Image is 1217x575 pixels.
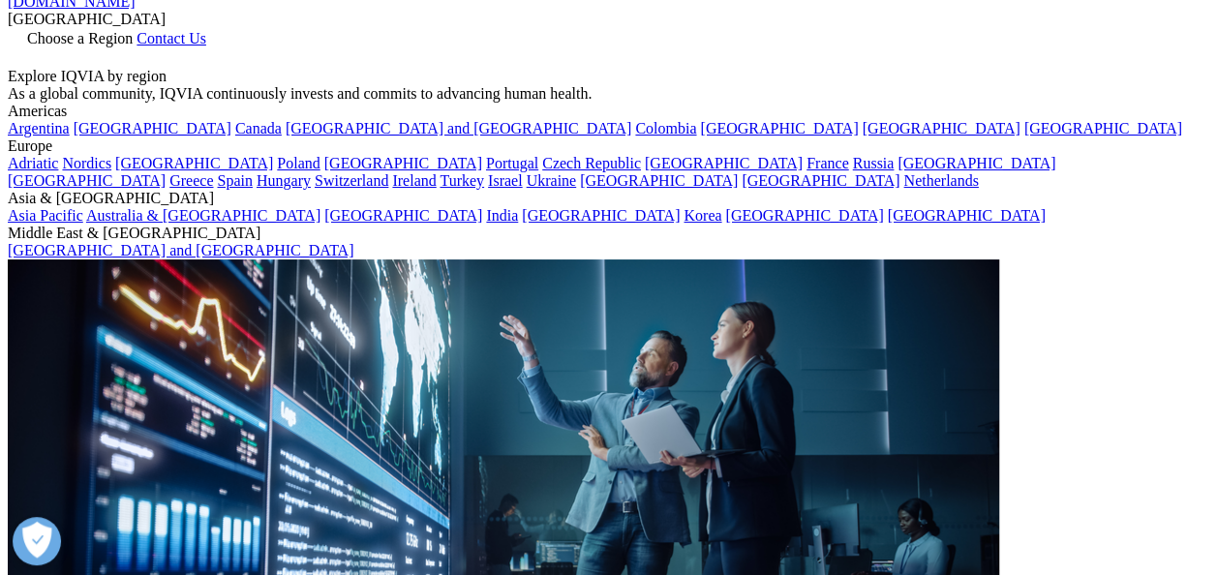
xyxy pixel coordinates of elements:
div: [GEOGRAPHIC_DATA] [8,11,1209,28]
div: Middle East & [GEOGRAPHIC_DATA] [8,225,1209,242]
button: Open Preferences [13,517,61,565]
a: [GEOGRAPHIC_DATA] and [GEOGRAPHIC_DATA] [286,120,631,136]
a: Contact Us [137,30,206,46]
a: [GEOGRAPHIC_DATA] [8,172,166,189]
a: [GEOGRAPHIC_DATA] [324,155,482,171]
a: Russia [853,155,895,171]
a: [GEOGRAPHIC_DATA] [888,207,1046,224]
a: Portugal [486,155,538,171]
a: Colombia [635,120,696,136]
a: Netherlands [903,172,978,189]
a: France [806,155,849,171]
a: [GEOGRAPHIC_DATA] [645,155,803,171]
a: Turkey [440,172,484,189]
span: Choose a Region [27,30,133,46]
a: Australia & [GEOGRAPHIC_DATA] [86,207,320,224]
a: [GEOGRAPHIC_DATA] [522,207,680,224]
a: [GEOGRAPHIC_DATA] [742,172,899,189]
div: Americas [8,103,1209,120]
div: Europe [8,137,1209,155]
a: Argentina [8,120,70,136]
div: Asia & [GEOGRAPHIC_DATA] [8,190,1209,207]
a: [GEOGRAPHIC_DATA] [725,207,883,224]
a: [GEOGRAPHIC_DATA] and [GEOGRAPHIC_DATA] [8,242,353,258]
div: Explore IQVIA by region [8,68,1209,85]
a: Canada [235,120,282,136]
a: Poland [277,155,319,171]
a: Nordics [62,155,111,171]
a: [GEOGRAPHIC_DATA] [324,207,482,224]
a: Czech Republic [542,155,641,171]
a: Ireland [392,172,436,189]
a: [GEOGRAPHIC_DATA] [115,155,273,171]
div: As a global community, IQVIA continuously invests and commits to advancing human health. [8,85,1209,103]
a: Israel [488,172,523,189]
a: [GEOGRAPHIC_DATA] [898,155,1055,171]
a: Korea [684,207,721,224]
a: [GEOGRAPHIC_DATA] [863,120,1020,136]
a: Spain [217,172,252,189]
a: Adriatic [8,155,58,171]
a: [GEOGRAPHIC_DATA] [74,120,231,136]
a: [GEOGRAPHIC_DATA] [700,120,858,136]
a: Switzerland [315,172,388,189]
a: [GEOGRAPHIC_DATA] [580,172,738,189]
a: India [486,207,518,224]
a: Ukraine [527,172,577,189]
a: [GEOGRAPHIC_DATA] [1024,120,1182,136]
a: Greece [169,172,213,189]
a: Hungary [257,172,311,189]
a: Asia Pacific [8,207,83,224]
